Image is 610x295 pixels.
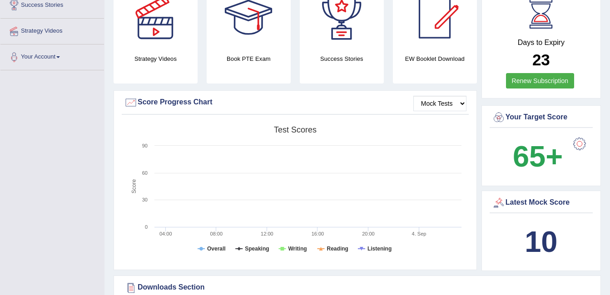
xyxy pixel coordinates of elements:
[124,281,590,295] div: Downloads Section
[142,143,148,148] text: 90
[261,231,273,236] text: 12:00
[532,51,550,69] b: 23
[207,246,226,252] tspan: Overall
[0,44,104,67] a: Your Account
[124,96,466,109] div: Score Progress Chart
[0,19,104,41] a: Strategy Videos
[492,111,590,124] div: Your Target Score
[145,224,148,230] text: 0
[142,170,148,176] text: 60
[327,246,348,252] tspan: Reading
[525,225,557,258] b: 10
[312,231,324,236] text: 16:00
[245,246,269,252] tspan: Speaking
[412,231,427,236] tspan: 4. Sep
[362,231,375,236] text: 20:00
[393,54,477,64] h4: EW Booklet Download
[142,197,148,202] text: 30
[367,246,392,252] tspan: Listening
[492,39,590,47] h4: Days to Expiry
[159,231,172,236] text: 04:00
[492,196,590,210] div: Latest Mock Score
[131,179,137,194] tspan: Score
[114,54,198,64] h4: Strategy Videos
[300,54,384,64] h4: Success Stories
[210,231,223,236] text: 08:00
[274,125,317,134] tspan: Test scores
[207,54,291,64] h4: Book PTE Exam
[506,73,575,88] a: Renew Subscription
[288,246,307,252] tspan: Writing
[513,140,563,173] b: 65+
